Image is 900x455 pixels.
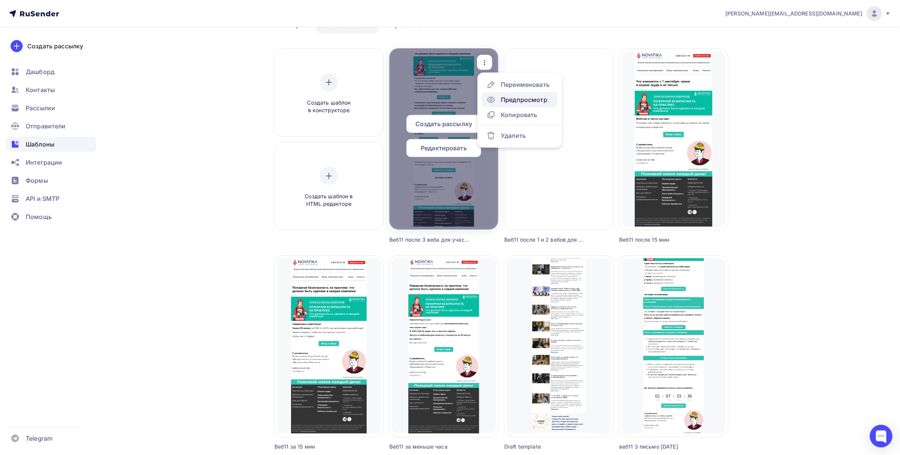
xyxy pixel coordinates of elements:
span: Помощь [26,212,52,221]
div: Копировать [501,110,537,119]
span: Контакты [26,85,55,94]
span: [PERSON_NAME][EMAIL_ADDRESS][DOMAIN_NAME] [725,10,862,17]
div: Создать рассылку [27,42,83,51]
span: Шаблоны [26,140,54,149]
a: Отправители [6,119,96,134]
a: Шаблоны [6,137,96,152]
div: веб11 3 письмо [DATE] [619,443,701,450]
span: Telegram [26,434,53,443]
span: Дашборд [26,67,54,76]
a: [PERSON_NAME][EMAIL_ADDRESS][DOMAIN_NAME] [725,6,891,21]
div: Предпросмотр [501,95,547,104]
span: Рассылки [26,103,55,113]
span: API и SMTP [26,194,59,203]
a: Рассылки [6,100,96,116]
span: Создать рассылку [415,119,472,128]
span: Создать шаблон в HTML редакторе [293,193,365,208]
div: Веб11 после 3 веба для участников [389,236,471,244]
a: Формы [6,173,96,188]
div: Веб11 после 15 мин [619,236,701,244]
a: Дашборд [6,64,96,79]
span: Редактировать [421,143,467,153]
span: Отправители [26,122,66,131]
div: Веб11 после 1 и 2 вебов для участников [504,236,586,244]
div: Удалить [501,131,526,140]
span: Создать шаблон в конструкторе [293,99,365,114]
div: Веб11 за меньше часа [389,443,471,450]
div: Draft template [504,443,586,450]
a: Контакты [6,82,96,97]
span: Формы [26,176,48,185]
div: Веб11 за 15 мин [274,443,356,450]
span: Интеграции [26,158,62,167]
div: Переименовать [501,80,550,89]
